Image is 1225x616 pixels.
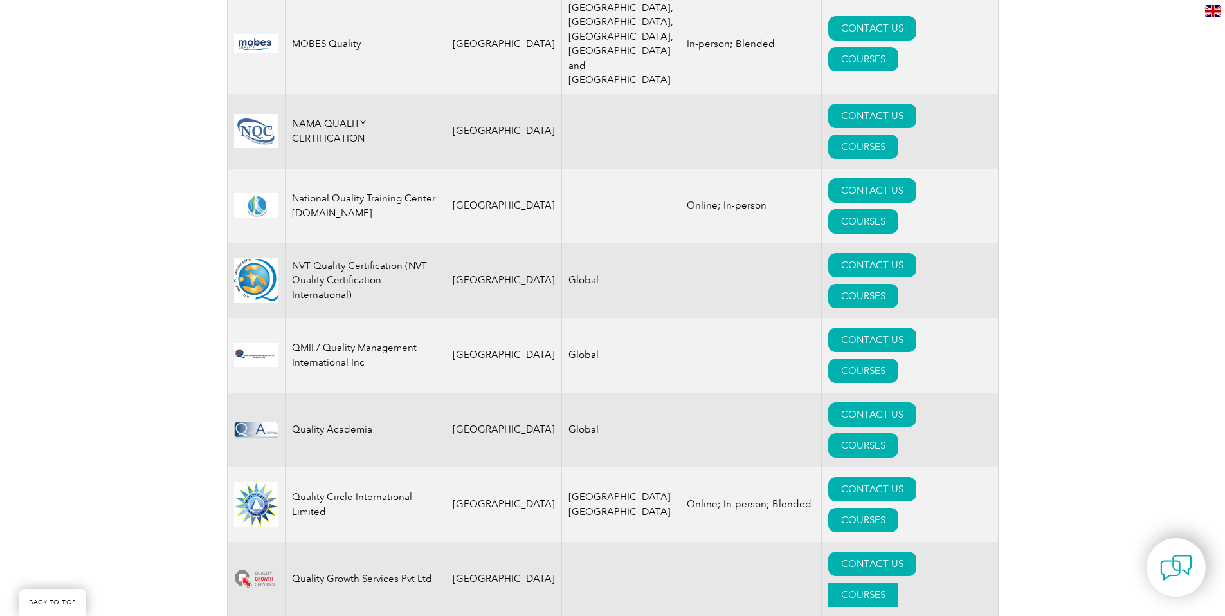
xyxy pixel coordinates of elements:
[828,359,898,383] a: COURSES
[1160,552,1192,584] img: contact-chat.png
[828,477,916,501] a: CONTACT US
[19,589,86,616] a: BACK TO TOP
[561,467,680,542] td: [GEOGRAPHIC_DATA] [GEOGRAPHIC_DATA]
[828,178,916,203] a: CONTACT US
[828,284,898,308] a: COURSES
[680,467,821,542] td: Online; In-person; Blended
[234,114,278,148] img: 870f6014-ce33-ef11-8e4e-002248972526-logo.jpg
[234,343,278,368] img: fef9a287-346f-eb11-a812-002248153038-logo.png
[285,393,446,467] td: Quality Academia
[828,433,898,458] a: COURSES
[680,169,821,243] td: Online; In-person
[285,243,446,318] td: NVT Quality Certification (NVT Quality Certification International)
[561,393,680,467] td: Global
[446,393,561,467] td: [GEOGRAPHIC_DATA]
[446,243,561,318] td: [GEOGRAPHIC_DATA]
[285,94,446,169] td: NAMA QUALITY CERTIFICATION
[828,583,898,607] a: COURSES
[234,422,278,438] img: 332d7e0c-38db-ea11-a813-000d3a79722d-logo.png
[234,568,278,590] img: 38538332-76f2-ef11-be21-002248955c5a-logo.png
[561,318,680,393] td: Global
[1205,5,1221,17] img: en
[285,169,446,243] td: National Quality Training Center [DOMAIN_NAME]
[828,16,916,41] a: CONTACT US
[828,328,916,352] a: CONTACT US
[285,318,446,393] td: QMII / Quality Management International Inc
[446,94,561,169] td: [GEOGRAPHIC_DATA]
[446,467,561,542] td: [GEOGRAPHIC_DATA]
[828,104,916,128] a: CONTACT US
[828,402,916,427] a: CONTACT US
[446,169,561,243] td: [GEOGRAPHIC_DATA]
[828,552,916,576] a: CONTACT US
[828,209,898,234] a: COURSES
[234,34,278,53] img: 072a24ac-d9bc-ea11-a814-000d3a79823d-logo.jpg
[828,135,898,159] a: COURSES
[828,47,898,71] a: COURSES
[234,258,278,303] img: f8318ad0-2dc2-eb11-bacc-0022481832e0-logo.png
[561,243,680,318] td: Global
[234,482,278,527] img: b1a61556-8628-eb11-a813-0022481469da-logo.png
[234,193,278,218] img: 4ab7c282-124b-ee11-be6f-000d3ae1a86f-logo.png
[828,508,898,532] a: COURSES
[446,318,561,393] td: [GEOGRAPHIC_DATA]
[828,253,916,277] a: CONTACT US
[285,467,446,542] td: Quality Circle International Limited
